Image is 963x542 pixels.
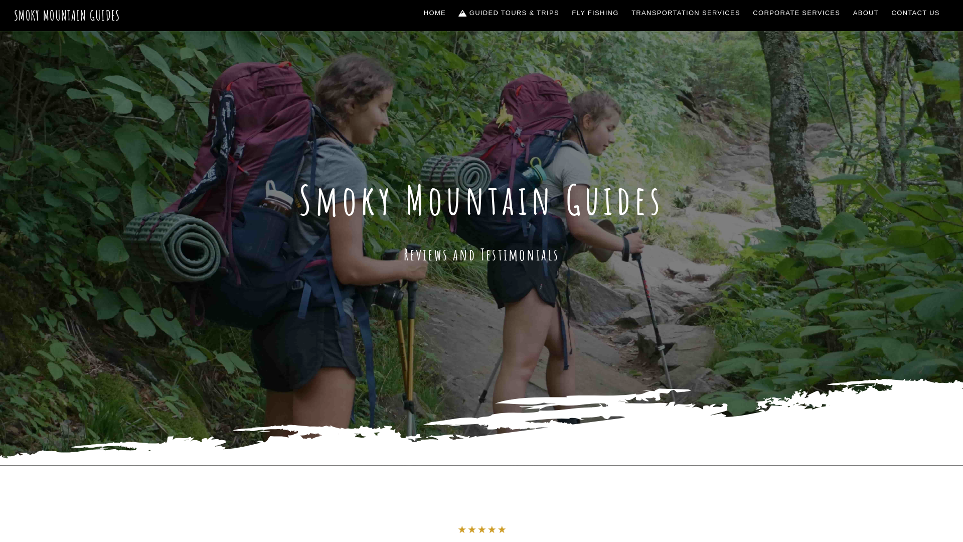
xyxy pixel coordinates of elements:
[455,3,563,24] a: Guided Tours & Trips
[888,3,944,24] a: Contact Us
[749,3,845,24] a: Corporate Services
[568,3,623,24] a: Fly Fishing
[420,3,450,24] a: Home
[458,525,506,533] img: testimonial-stars
[14,7,120,24] a: Smoky Mountain Guides
[627,3,744,24] a: Transportation Services
[849,3,883,24] a: About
